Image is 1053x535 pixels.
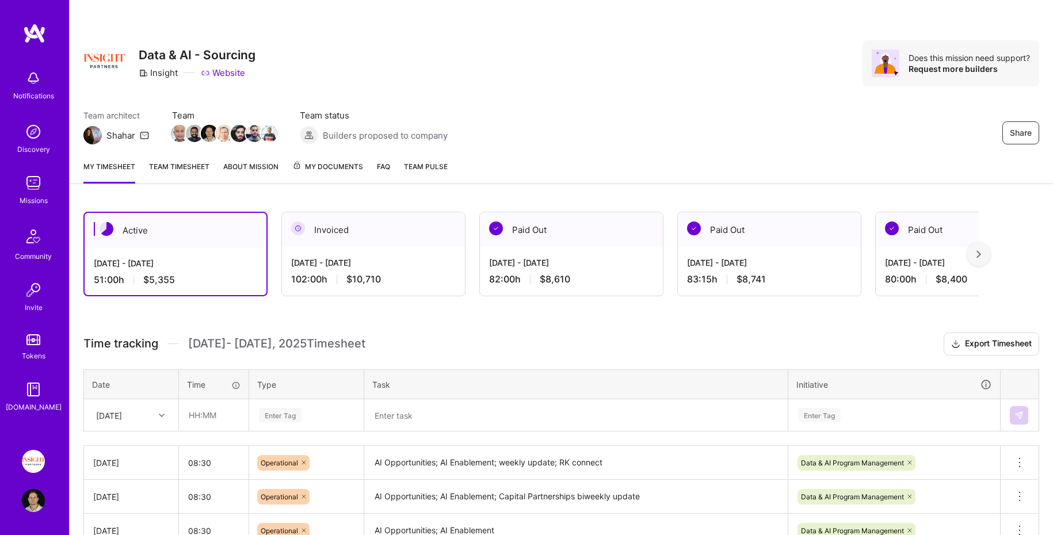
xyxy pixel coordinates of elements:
img: Team Member Avatar [171,125,188,142]
div: Discovery [17,143,50,155]
img: Avatar [872,49,899,77]
i: icon Download [951,338,960,350]
a: Team timesheet [149,160,209,184]
div: Does this mission need support? [909,52,1030,63]
img: Insight Partners: Data & AI - Sourcing [22,450,45,473]
span: Data & AI Program Management [801,526,904,535]
div: Shahar [106,129,135,142]
span: Team architect [83,109,149,121]
a: Team Member Avatar [232,124,247,143]
img: bell [22,67,45,90]
div: [DOMAIN_NAME] [6,401,62,413]
div: Initiative [796,378,992,391]
span: Team [172,109,277,121]
a: Team Member Avatar [217,124,232,143]
img: Team Member Avatar [186,125,203,142]
img: Paid Out [489,221,503,235]
img: Team Member Avatar [216,125,233,142]
div: Invite [25,301,43,314]
input: HH:MM [180,400,248,430]
span: Operational [261,526,298,535]
img: Team Member Avatar [261,125,278,142]
a: FAQ [377,160,390,184]
th: Date [84,369,179,399]
span: $5,355 [143,274,175,286]
span: Operational [261,492,298,501]
img: User Avatar [22,489,45,512]
a: Team Member Avatar [247,124,262,143]
img: Team Member Avatar [201,125,218,142]
div: Insight [139,67,178,79]
i: icon CompanyGray [139,68,148,78]
span: Share [1010,127,1032,139]
a: Team Member Avatar [172,124,187,143]
img: guide book [22,378,45,401]
span: $8,741 [737,273,766,285]
a: User Avatar [19,489,48,512]
div: [DATE] - [DATE] [885,257,1050,269]
div: [DATE] - [DATE] [94,257,257,269]
div: [DATE] - [DATE] [291,257,456,269]
div: 83:15 h [687,273,852,285]
div: Community [15,250,52,262]
img: tokens [26,334,40,345]
span: Team Pulse [404,162,448,171]
div: Paid Out [480,212,663,247]
img: right [976,250,981,258]
div: 80:00 h [885,273,1050,285]
a: Team Member Avatar [187,124,202,143]
div: Request more builders [909,63,1030,74]
img: Community [20,223,47,250]
div: [DATE] [93,491,169,503]
i: icon Mail [140,131,149,140]
div: [DATE] [93,457,169,469]
div: [DATE] - [DATE] [687,257,852,269]
a: Insight Partners: Data & AI - Sourcing [19,450,48,473]
img: Active [100,222,113,236]
span: $10,710 [346,273,381,285]
span: Data & AI Program Management [801,458,904,467]
a: Team Pulse [404,160,448,184]
div: Active [85,213,266,248]
img: discovery [22,120,45,143]
div: Enter Tag [259,406,302,424]
th: Type [249,369,364,399]
div: Notifications [13,90,54,102]
div: 82:00 h [489,273,654,285]
div: 102:00 h [291,273,456,285]
img: logo [23,23,46,44]
textarea: AI Opportunities; AI Enablement; weekly update; RK connect [365,447,787,479]
span: $8,610 [540,273,570,285]
img: Team Member Avatar [246,125,263,142]
div: Enter Tag [798,406,841,424]
img: Paid Out [885,221,899,235]
span: Operational [261,458,298,467]
div: Invoiced [282,212,465,247]
img: Team Architect [83,126,102,144]
input: HH:MM [179,482,249,512]
span: $8,400 [936,273,967,285]
input: HH:MM [179,448,249,478]
span: [DATE] - [DATE] , 2025 Timesheet [188,337,365,351]
div: 51:00 h [94,274,257,286]
a: My Documents [292,160,363,184]
div: Missions [20,194,48,207]
a: Website [201,67,245,79]
img: Company Logo [83,40,125,82]
span: Builders proposed to company [323,129,448,142]
img: Team Member Avatar [231,125,248,142]
span: Data & AI Program Management [801,492,904,501]
img: Paid Out [687,221,701,235]
img: Submit [1014,411,1024,420]
span: My Documents [292,160,363,173]
img: Invoiced [291,221,305,235]
a: Team Member Avatar [202,124,217,143]
button: Share [1002,121,1039,144]
span: Team status [300,109,448,121]
a: About Mission [223,160,278,184]
th: Task [364,369,788,399]
button: Export Timesheet [944,333,1039,356]
a: Team Member Avatar [262,124,277,143]
div: Time [187,379,241,391]
div: [DATE] [96,409,122,421]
